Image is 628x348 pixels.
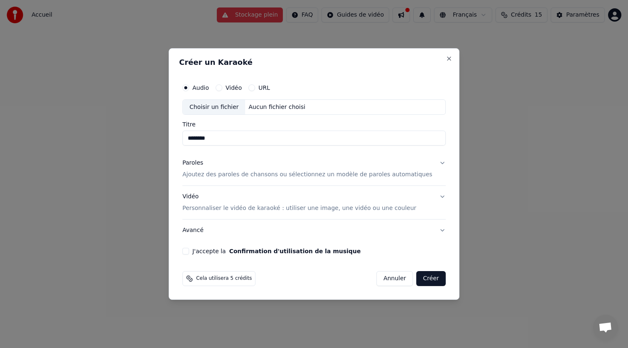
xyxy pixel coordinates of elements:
[196,275,252,282] span: Cela utilisera 5 crédits
[182,186,446,220] button: VidéoPersonnaliser le vidéo de karaoké : utiliser une image, une vidéo ou une couleur
[376,271,413,286] button: Annuler
[182,171,432,179] p: Ajoutez des paroles de chansons ou sélectionnez un modèle de paroles automatiques
[182,153,446,186] button: ParolesAjoutez des paroles de chansons ou sélectionnez un modèle de paroles automatiques
[417,271,446,286] button: Créer
[192,248,361,254] label: J'accepte la
[182,159,203,168] div: Paroles
[179,59,449,66] h2: Créer un Karaoké
[226,85,242,91] label: Vidéo
[229,248,361,254] button: J'accepte la
[182,122,446,128] label: Titre
[258,85,270,91] label: URL
[192,85,209,91] label: Audio
[182,204,416,212] p: Personnaliser le vidéo de karaoké : utiliser une image, une vidéo ou une couleur
[245,103,309,111] div: Aucun fichier choisi
[182,193,416,213] div: Vidéo
[183,100,245,115] div: Choisir un fichier
[182,220,446,241] button: Avancé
